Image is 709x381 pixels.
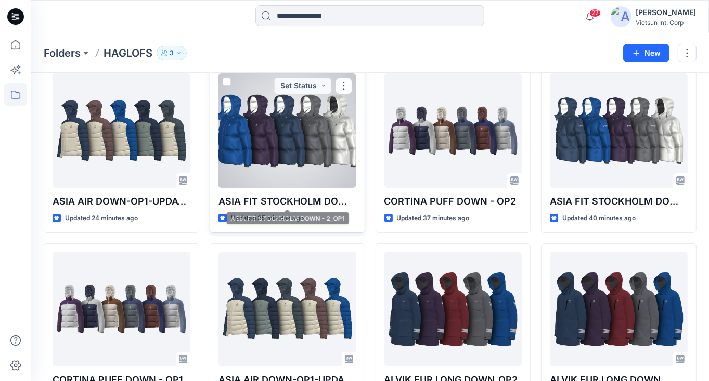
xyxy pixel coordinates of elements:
[44,46,81,60] a: Folders
[550,73,688,188] a: ASIA FIT STOCKHOLM DOWN - 2​_OP2
[384,194,522,209] p: CORTINA PUFF DOWN - OP2
[589,9,601,17] span: 27
[218,252,356,366] a: ASIA AIR DOWN-OP1-UPDATE_OP1
[397,213,470,224] p: Updated 37 minutes ago
[550,194,688,209] p: ASIA FIT STOCKHOLM DOWN - 2​_OP2
[53,252,190,366] a: CORTINA PUFF DOWN - OP1
[384,73,522,188] a: CORTINA PUFF DOWN - OP2
[231,213,304,224] p: Updated 35 minutes ago
[218,73,356,188] a: ASIA FIT STOCKHOLM DOWN - 2​_OP1
[384,252,522,366] a: ALVIK FUR LONG DOWN_OP2
[562,213,636,224] p: Updated 40 minutes ago
[104,46,152,60] p: HAGLOFS
[636,19,696,27] div: Vietsun Int. Corp
[623,44,669,62] button: New
[53,73,190,188] a: ASIA AIR DOWN-OP1-UPDATE_OP2
[157,46,187,60] button: 3
[53,194,190,209] p: ASIA AIR DOWN-OP1-UPDATE_OP2
[611,6,631,27] img: avatar
[218,194,356,209] p: ASIA FIT STOCKHOLM DOWN - 2​_OP1
[170,47,174,59] p: 3
[636,6,696,19] div: [PERSON_NAME]
[65,213,138,224] p: Updated 24 minutes ago
[550,252,688,366] a: ALVIK FUR LONG DOWN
